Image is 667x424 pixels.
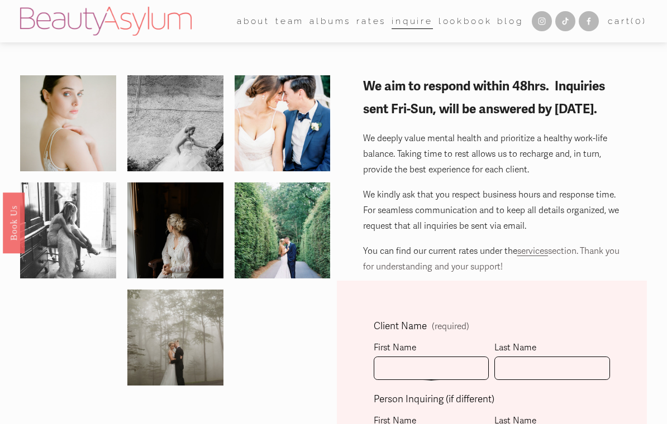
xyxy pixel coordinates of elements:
a: Facebook [579,11,599,31]
a: Blog [497,12,523,30]
a: 0 items in cart [608,13,647,29]
span: Person Inquiring (if different) [374,391,494,408]
a: TikTok [555,11,575,31]
a: Inquire [392,12,433,30]
p: You can find our current rates under the [363,243,621,274]
a: folder dropdown [237,12,270,30]
span: team [275,13,304,29]
a: Rates [356,12,386,30]
img: a&b-249.jpg [103,290,247,386]
img: 14231398_1259601320717584_5710543027062833933_o.jpg [20,167,116,294]
strong: We aim to respond within 48hrs. Inquiries sent Fri-Sun, will be answered by [DATE]. [363,78,608,117]
img: 559c330b111a1$!x900.jpg [235,60,331,187]
a: Instagram [532,11,552,31]
span: ( ) [631,16,647,26]
p: We kindly ask that you respect business hours and response time. For seamless communication and t... [363,187,621,234]
div: Last Name [494,340,609,356]
img: 000019690009-2.jpg [20,58,116,189]
img: 14241554_1259623257382057_8150699157505122959_o.jpg [235,167,331,294]
span: 0 [635,16,642,26]
a: Book Us [3,192,25,253]
img: a&b-122.jpg [103,182,247,278]
span: about [237,13,270,29]
span: Client Name [374,318,427,335]
p: We deeply value mental health and prioritize a healthy work-life balance. Taking time to rest all... [363,131,621,177]
span: (required) [432,322,469,331]
a: albums [309,12,351,30]
a: Lookbook [439,12,492,30]
img: 543JohnSaraWedding4.16.16.jpg [103,75,247,171]
a: services [517,245,548,257]
img: Beauty Asylum | Bridal Hair &amp; Makeup Charlotte &amp; Atlanta [20,7,192,36]
a: folder dropdown [275,12,304,30]
div: First Name [374,340,489,356]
